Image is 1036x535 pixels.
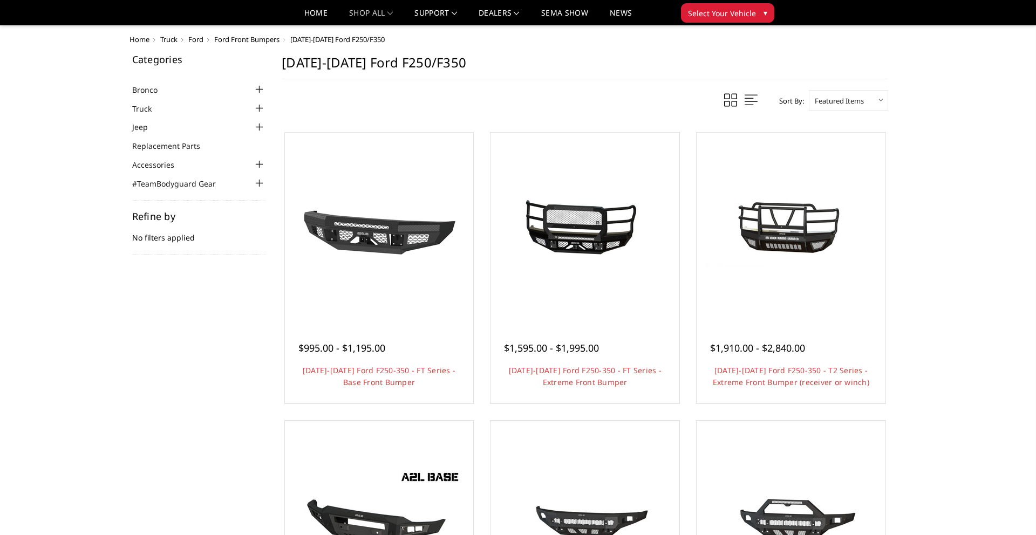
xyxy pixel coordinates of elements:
[681,3,774,23] button: Select Your Vehicle
[132,103,165,114] a: Truck
[541,9,588,25] a: SEMA Show
[479,9,520,25] a: Dealers
[132,211,266,221] h5: Refine by
[132,159,188,170] a: Accessories
[773,93,804,109] label: Sort By:
[414,9,457,25] a: Support
[132,178,229,189] a: #TeamBodyguard Gear
[188,35,203,44] a: Ford
[132,121,161,133] a: Jeep
[132,84,171,95] a: Bronco
[292,179,465,276] img: 2017-2022 Ford F250-350 - FT Series - Base Front Bumper
[504,341,599,354] span: $1,595.00 - $1,995.00
[214,35,280,44] a: Ford Front Bumpers
[160,35,178,44] a: Truck
[290,35,385,44] span: [DATE]-[DATE] Ford F250/F350
[288,135,471,319] a: 2017-2022 Ford F250-350 - FT Series - Base Front Bumper
[132,140,214,152] a: Replacement Parts
[764,7,767,18] span: ▾
[710,341,805,354] span: $1,910.00 - $2,840.00
[349,9,393,25] a: shop all
[493,135,677,319] a: 2017-2022 Ford F250-350 - FT Series - Extreme Front Bumper 2017-2022 Ford F250-350 - FT Series - ...
[713,365,869,387] a: [DATE]-[DATE] Ford F250-350 - T2 Series - Extreme Front Bumper (receiver or winch)
[132,54,266,64] h5: Categories
[304,9,328,25] a: Home
[509,365,662,387] a: [DATE]-[DATE] Ford F250-350 - FT Series - Extreme Front Bumper
[688,8,756,19] span: Select Your Vehicle
[298,341,385,354] span: $995.00 - $1,195.00
[699,135,883,319] a: 2017-2022 Ford F250-350 - T2 Series - Extreme Front Bumper (receiver or winch) 2017-2022 Ford F25...
[303,365,455,387] a: [DATE]-[DATE] Ford F250-350 - FT Series - Base Front Bumper
[610,9,632,25] a: News
[129,35,149,44] a: Home
[132,211,266,255] div: No filters applied
[282,54,888,79] h1: [DATE]-[DATE] Ford F250/F350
